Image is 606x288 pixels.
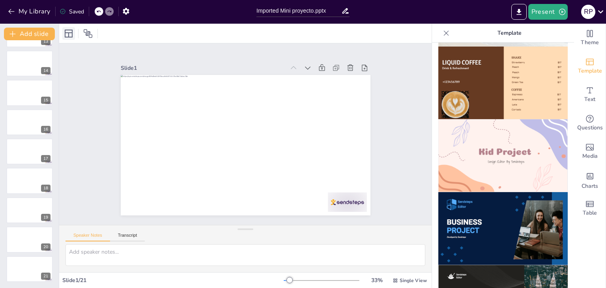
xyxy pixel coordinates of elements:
img: thumb-9.png [438,119,568,192]
div: 20 [41,243,50,251]
span: Position [83,29,93,38]
div: Add ready made slides [574,52,606,80]
span: Theme [581,38,599,47]
span: Charts [582,182,598,191]
span: Table [583,209,597,217]
span: Text [584,95,595,104]
div: 20 [6,226,53,252]
div: 18 [6,168,53,194]
span: Questions [577,123,603,132]
img: thumb-10.png [438,192,568,265]
span: Template [578,67,602,75]
button: Add slide [4,28,55,40]
div: Add charts and graphs [574,166,606,194]
div: 16 [6,109,53,135]
button: Export to PowerPoint [511,4,527,20]
div: Slide 1 / 21 [62,277,284,284]
div: 15 [6,80,53,106]
div: Slide 1 [146,29,305,87]
div: Add text boxes [574,80,606,109]
div: 17 [6,138,53,165]
div: 16 [41,126,50,133]
button: My Library [6,5,54,18]
input: Insert title [256,5,341,17]
div: 14 [6,50,53,77]
span: Single View [400,277,427,284]
div: 14 [41,67,50,74]
div: R P [581,5,595,19]
div: 17 [41,155,50,162]
button: Speaker Notes [65,233,110,241]
p: Template [453,24,566,43]
div: 19 [41,214,50,221]
img: thumb-8.png [438,47,568,120]
span: Media [582,152,598,161]
div: 13 [41,38,50,45]
button: Present [528,4,568,20]
div: 19 [6,197,53,223]
div: Add a table [574,194,606,223]
div: 21 [6,256,53,282]
div: Layout [62,27,75,40]
div: Get real-time input from your audience [574,109,606,137]
div: Saved [60,8,84,15]
button: Transcript [110,233,145,241]
div: 18 [41,185,50,192]
div: 33 % [367,277,386,284]
div: 15 [41,97,50,104]
button: R P [581,4,595,20]
div: 21 [41,273,50,280]
div: Add images, graphics, shapes or video [574,137,606,166]
div: Change the overall theme [574,24,606,52]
